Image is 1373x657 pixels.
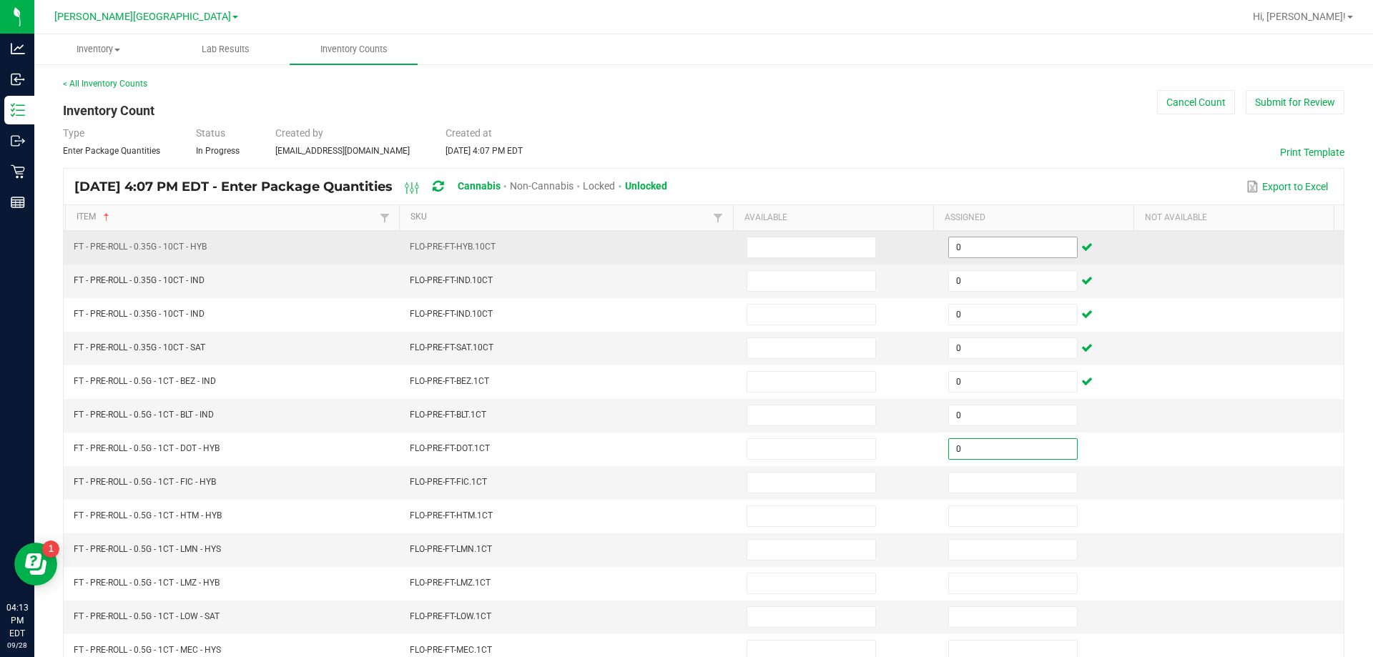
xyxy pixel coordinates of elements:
[376,209,393,227] a: Filter
[74,611,220,621] span: FT - PRE-ROLL - 0.5G - 1CT - LOW - SAT
[74,510,222,520] span: FT - PRE-ROLL - 0.5G - 1CT - HTM - HYB
[410,242,496,252] span: FLO-PRE-FT-HYB.10CT
[410,410,486,420] span: FLO-PRE-FT-BLT.1CT
[34,34,162,64] a: Inventory
[11,72,25,87] inline-svg: Inbound
[410,611,491,621] span: FLO-PRE-FT-LOW.1CT
[74,342,205,352] span: FT - PRE-ROLL - 0.35G - 10CT - SAT
[74,376,216,386] span: FT - PRE-ROLL - 0.5G - 1CT - BEZ - IND
[410,309,493,319] span: FLO-PRE-FT-IND.10CT
[301,43,407,56] span: Inventory Counts
[74,309,205,319] span: FT - PRE-ROLL - 0.35G - 10CT - IND
[42,540,59,558] iframe: Resource center unread badge
[162,34,290,64] a: Lab Results
[6,640,28,651] p: 09/28
[410,443,490,453] span: FLO-PRE-FT-DOT.1CT
[63,79,147,89] a: < All Inventory Counts
[77,212,375,223] a: ItemSortable
[625,180,667,192] span: Unlocked
[63,146,160,156] span: Enter Package Quantities
[101,212,112,223] span: Sortable
[6,601,28,640] p: 04:13 PM EDT
[74,410,214,420] span: FT - PRE-ROLL - 0.5G - 1CT - BLT - IND
[410,376,489,386] span: FLO-PRE-FT-BEZ.1CT
[74,477,216,487] span: FT - PRE-ROLL - 0.5G - 1CT - FIC - HYB
[458,180,501,192] span: Cannabis
[510,180,574,192] span: Non-Cannabis
[410,342,493,352] span: FLO-PRE-FT-SAT.10CT
[446,127,492,139] span: Created at
[74,578,220,588] span: FT - PRE-ROLL - 0.5G - 1CT - LMZ - HYB
[446,146,523,156] span: [DATE] 4:07 PM EDT
[709,209,727,227] a: Filter
[290,34,418,64] a: Inventory Counts
[410,645,492,655] span: FLO-PRE-FT-MEC.1CT
[410,544,492,554] span: FLO-PRE-FT-LMN.1CT
[410,578,491,588] span: FLO-PRE-FT-LMZ.1CT
[275,146,410,156] span: [EMAIL_ADDRESS][DOMAIN_NAME]
[1157,90,1235,114] button: Cancel Count
[11,134,25,148] inline-svg: Outbound
[1280,145,1344,159] button: Print Template
[74,275,205,285] span: FT - PRE-ROLL - 0.35G - 10CT - IND
[1246,90,1344,114] button: Submit for Review
[410,477,487,487] span: FLO-PRE-FT-FIC.1CT
[583,180,615,192] span: Locked
[74,242,207,252] span: FT - PRE-ROLL - 0.35G - 10CT - HYB
[74,544,221,554] span: FT - PRE-ROLL - 0.5G - 1CT - LMN - HYS
[196,146,240,156] span: In Progress
[14,543,57,586] iframe: Resource center
[11,41,25,56] inline-svg: Analytics
[11,164,25,179] inline-svg: Retail
[63,103,154,118] span: Inventory Count
[63,127,84,139] span: Type
[1133,205,1334,231] th: Not Available
[410,212,709,223] a: SKUSortable
[196,127,225,139] span: Status
[933,205,1133,231] th: Assigned
[410,510,493,520] span: FLO-PRE-FT-HTM.1CT
[74,645,221,655] span: FT - PRE-ROLL - 0.5G - 1CT - MEC - HYS
[1253,11,1346,22] span: Hi, [PERSON_NAME]!
[11,103,25,117] inline-svg: Inventory
[733,205,933,231] th: Available
[182,43,269,56] span: Lab Results
[54,11,231,23] span: [PERSON_NAME][GEOGRAPHIC_DATA]
[74,174,678,200] div: [DATE] 4:07 PM EDT - Enter Package Quantities
[1243,174,1332,199] button: Export to Excel
[275,127,323,139] span: Created by
[74,443,220,453] span: FT - PRE-ROLL - 0.5G - 1CT - DOT - HYB
[35,43,162,56] span: Inventory
[410,275,493,285] span: FLO-PRE-FT-IND.10CT
[11,195,25,209] inline-svg: Reports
